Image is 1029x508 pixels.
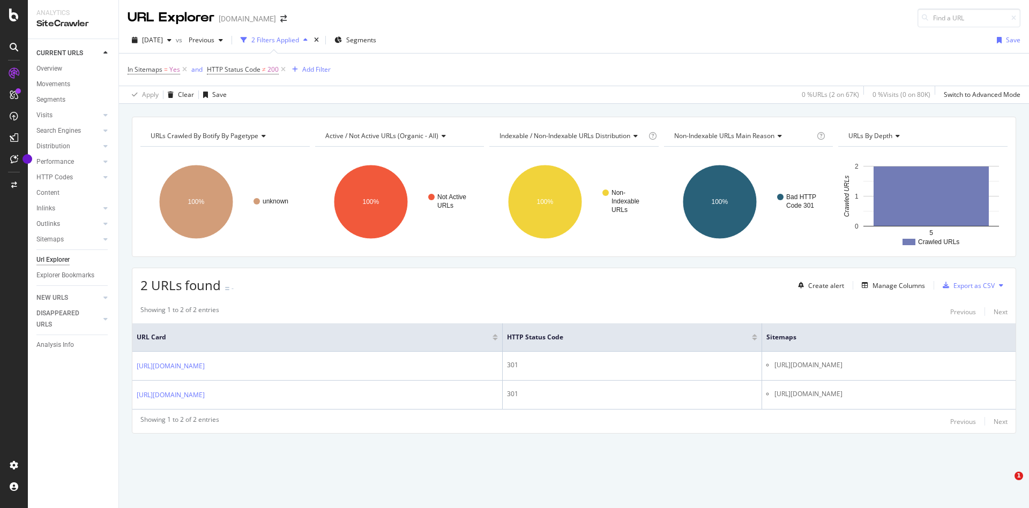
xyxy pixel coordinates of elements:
[36,141,70,152] div: Distribution
[36,94,111,105] a: Segments
[857,279,925,292] button: Manage Columns
[36,156,100,168] a: Performance
[507,332,736,342] span: HTTP Status Code
[489,155,659,248] svg: A chart.
[848,131,892,140] span: URLs by Depth
[612,206,628,214] text: URLs
[36,156,74,168] div: Performance
[207,65,260,74] span: HTTP Status Code
[953,281,995,290] div: Export as CSV
[950,305,976,318] button: Previous
[774,389,1011,399] li: [URL][DOMAIN_NAME]
[994,415,1008,428] button: Next
[938,277,995,294] button: Export as CSV
[507,389,758,399] div: 301
[36,125,81,137] div: Search Engines
[36,270,111,281] a: Explorer Bookmarks
[612,189,625,196] text: Non-
[23,154,32,164] div: Tooltip anchor
[786,193,816,201] text: Bad HTTP
[802,90,859,99] div: 0 % URLs ( 2 on 67K )
[36,234,100,245] a: Sitemaps
[36,203,55,214] div: Inlinks
[36,110,100,121] a: Visits
[843,176,851,217] text: Crawled URLs
[36,292,100,304] a: NEW URLS
[918,9,1020,27] input: Find a URL
[672,127,815,145] h4: Non-Indexable URLs Main Reason
[36,18,110,30] div: SiteCrawler
[36,218,100,230] a: Outlinks
[36,172,73,183] div: HTTP Codes
[140,276,221,294] span: 2 URLs found
[497,127,646,145] h4: Indexable / Non-Indexable URLs Distribution
[993,32,1020,49] button: Save
[36,308,100,330] a: DISAPPEARED URLS
[188,198,205,206] text: 100%
[794,277,844,294] button: Create alert
[944,90,1020,99] div: Switch to Advanced Mode
[236,32,312,49] button: 2 Filters Applied
[36,63,62,74] div: Overview
[994,305,1008,318] button: Next
[315,155,484,248] svg: A chart.
[288,63,331,76] button: Add Filter
[140,155,310,248] svg: A chart.
[36,110,53,121] div: Visits
[163,86,194,103] button: Clear
[36,292,68,304] div: NEW URLS
[184,35,214,44] span: Previous
[191,65,203,74] div: and
[199,86,227,103] button: Save
[323,127,475,145] h4: Active / Not Active URLs
[36,94,65,105] div: Segments
[128,65,162,74] span: In Sitemaps
[36,218,60,230] div: Outlinks
[838,155,1008,248] svg: A chart.
[873,281,925,290] div: Manage Columns
[918,238,959,246] text: Crawled URLs
[1006,35,1020,44] div: Save
[137,390,205,400] a: [URL][DOMAIN_NAME]
[808,281,844,290] div: Create alert
[36,79,111,90] a: Movements
[212,90,227,99] div: Save
[855,193,859,200] text: 1
[36,48,83,59] div: CURRENT URLS
[36,203,100,214] a: Inlinks
[263,198,288,205] text: unknown
[994,417,1008,426] div: Next
[855,163,859,170] text: 2
[36,187,59,199] div: Content
[225,287,229,290] img: Equal
[36,339,111,351] a: Analysis Info
[36,9,110,18] div: Analytics
[128,9,214,27] div: URL Explorer
[330,32,381,49] button: Segments
[950,415,976,428] button: Previous
[786,202,814,209] text: Code 301
[142,90,159,99] div: Apply
[36,308,91,330] div: DISAPPEARED URLS
[36,63,111,74] a: Overview
[262,65,266,74] span: ≠
[855,223,859,230] text: 0
[178,90,194,99] div: Clear
[674,131,774,140] span: Non-Indexable URLs Main Reason
[939,86,1020,103] button: Switch to Advanced Mode
[137,361,205,371] a: [URL][DOMAIN_NAME]
[36,339,74,351] div: Analysis Info
[36,254,111,266] a: Url Explorer
[36,172,100,183] a: HTTP Codes
[664,155,833,248] div: A chart.
[994,307,1008,316] div: Next
[950,417,976,426] div: Previous
[36,187,111,199] a: Content
[325,131,438,140] span: Active / Not Active URLs (organic - all)
[437,202,453,209] text: URLs
[873,90,930,99] div: 0 % Visits ( 0 on 80K )
[612,198,639,205] text: Indexable
[140,415,219,428] div: Showing 1 to 2 of 2 entries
